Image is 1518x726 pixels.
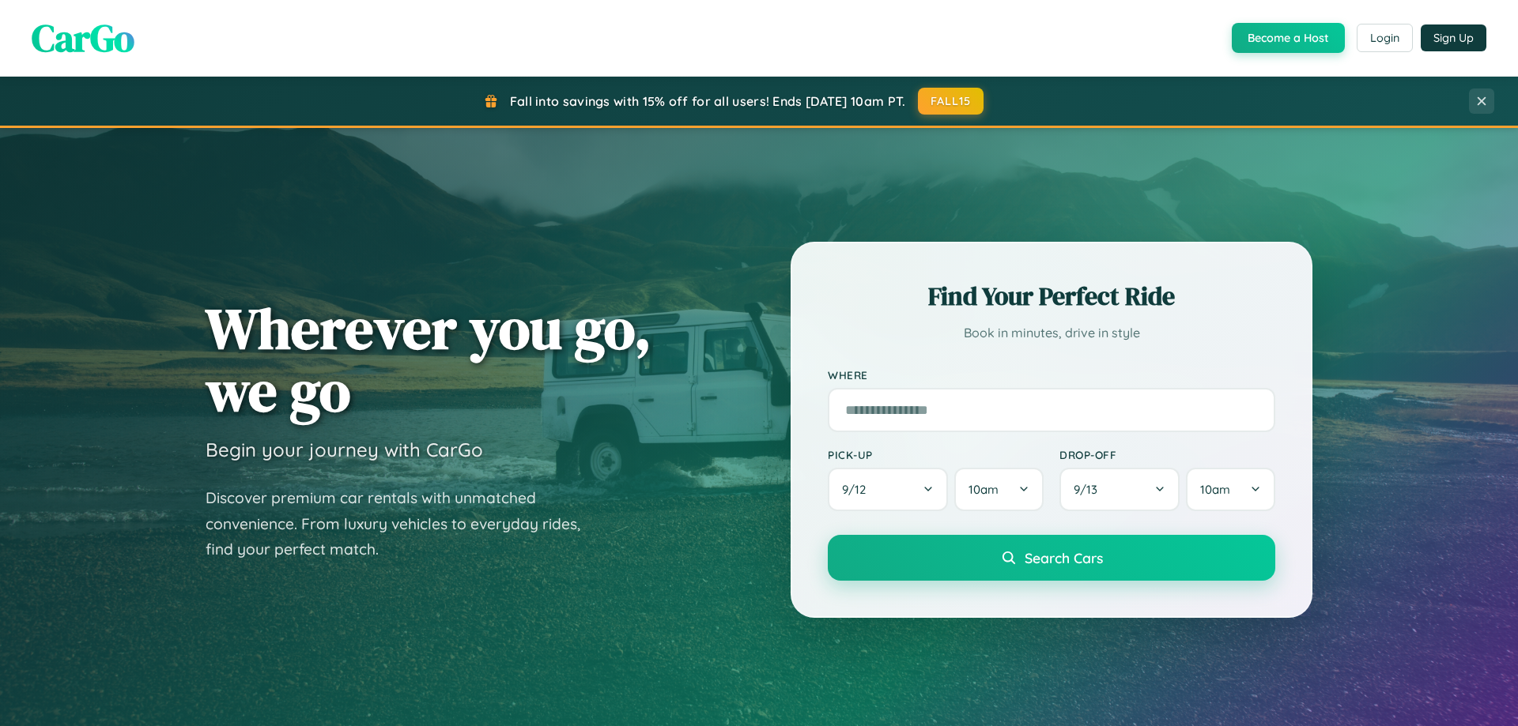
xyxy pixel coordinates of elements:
[1200,482,1230,497] span: 10am
[828,322,1275,344] p: Book in minutes, drive in style
[1357,24,1413,52] button: Login
[206,485,601,562] p: Discover premium car rentals with unmatched convenience. From luxury vehicles to everyday rides, ...
[918,88,984,115] button: FALL15
[828,535,1275,581] button: Search Cars
[828,279,1275,314] h2: Find Your Perfect Ride
[1232,23,1345,53] button: Become a Host
[206,438,483,461] h3: Begin your journey with CarGo
[1025,549,1103,566] span: Search Cars
[969,482,999,497] span: 10am
[510,93,906,109] span: Fall into savings with 15% off for all users! Ends [DATE] 10am PT.
[1421,24,1486,51] button: Sign Up
[828,468,948,511] button: 9/12
[32,12,134,64] span: CarGo
[1059,468,1180,511] button: 9/13
[842,482,874,497] span: 9 / 12
[1074,482,1105,497] span: 9 / 13
[828,368,1275,382] label: Where
[954,468,1044,511] button: 10am
[828,448,1044,461] label: Pick-up
[1059,448,1275,461] label: Drop-off
[1186,468,1275,511] button: 10am
[206,297,651,422] h1: Wherever you go, we go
